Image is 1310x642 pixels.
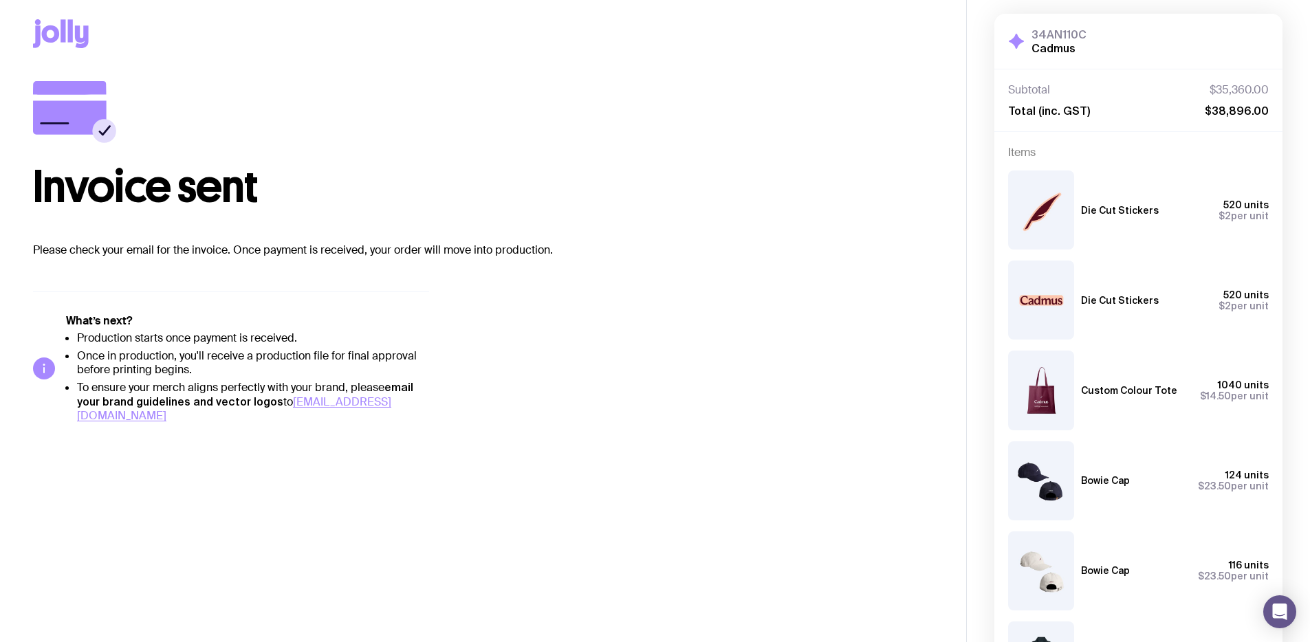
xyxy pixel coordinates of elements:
li: Once in production, you'll receive a production file for final approval before printing begins. [77,349,429,377]
span: $14.50 [1200,390,1231,401]
h1: Invoice sent [33,165,933,209]
p: Please check your email for the invoice. Once payment is received, your order will move into prod... [33,242,933,258]
span: Subtotal [1008,83,1050,97]
h3: 34AN110C [1031,27,1087,41]
h5: What’s next? [66,314,429,328]
span: per unit [1200,390,1269,401]
span: per unit [1219,300,1269,311]
h3: Bowie Cap [1081,475,1130,486]
span: $2 [1219,210,1231,221]
span: per unit [1198,480,1269,491]
div: Open Intercom Messenger [1263,595,1296,628]
h2: Cadmus [1031,41,1087,55]
span: per unit [1198,571,1269,582]
span: $35,360.00 [1210,83,1269,97]
span: 116 units [1229,560,1269,571]
h3: Die Cut Stickers [1081,295,1159,306]
h3: Custom Colour Tote [1081,385,1177,396]
span: 124 units [1225,469,1269,480]
span: per unit [1219,210,1269,221]
span: $2 [1219,300,1231,311]
span: $38,896.00 [1205,104,1269,118]
h4: Items [1008,146,1269,159]
span: 520 units [1223,289,1269,300]
a: [EMAIL_ADDRESS][DOMAIN_NAME] [77,395,391,423]
li: To ensure your merch aligns perfectly with your brand, please to [77,380,429,423]
span: $23.50 [1198,480,1231,491]
span: 1040 units [1218,379,1269,390]
span: $23.50 [1198,571,1231,582]
li: Production starts once payment is received. [77,331,429,345]
h3: Die Cut Stickers [1081,205,1159,216]
span: 520 units [1223,199,1269,210]
h3: Bowie Cap [1081,565,1130,576]
span: Total (inc. GST) [1008,104,1090,118]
